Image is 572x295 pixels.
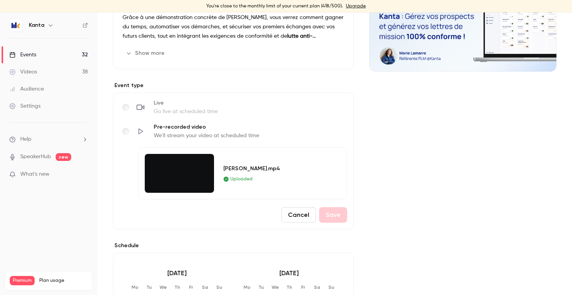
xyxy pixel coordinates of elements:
p: Th [171,284,183,290]
span: Uploaded [230,176,253,183]
p: [DATE] [129,269,225,278]
span: We'll stream your video at scheduled time [154,132,259,140]
span: What's new [20,170,49,178]
img: Kanta [10,19,22,31]
p: [DATE] [241,269,337,278]
div: Events [9,51,36,59]
p: Th [283,284,295,290]
p: Su [325,284,337,290]
span: Premium [10,276,35,285]
button: Cancel [281,207,316,223]
p: We [269,284,281,290]
span: Go live at scheduled time [154,108,218,115]
p: Tu [255,284,267,290]
span: Live [154,99,218,107]
h6: Kanta [29,21,44,29]
p: Mo [241,284,253,290]
p: Event type [113,82,354,89]
p: Sa [199,284,211,290]
div: Videos [9,68,37,76]
span: Help [20,135,32,143]
li: help-dropdown-opener [9,135,88,143]
p: Grâce à une démonstration concrète de [PERSON_NAME], vous verrez comment gagner du temps, automat... [123,13,344,41]
p: Tu [143,284,155,290]
span: Plan usage [39,278,88,284]
span: new [56,153,71,161]
span: Pre-recorded video [154,123,259,131]
a: SpeakerHub [20,153,51,161]
a: Upgrade [346,3,366,9]
p: Sa [311,284,323,290]
iframe: Noticeable Trigger [79,171,88,178]
p: Fr [297,284,309,290]
div: Settings [9,102,40,110]
button: Show more [123,47,169,59]
p: Su [213,284,225,290]
p: Mo [129,284,141,290]
p: Fr [185,284,197,290]
div: Audience [9,85,44,93]
div: [PERSON_NAME].mp4 [223,164,328,173]
input: Pre-recorded videoWe'll stream your video at scheduled time [123,128,129,134]
p: We [157,284,169,290]
p: Schedule [113,242,354,250]
input: LiveGo live at scheduled time [123,104,129,110]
